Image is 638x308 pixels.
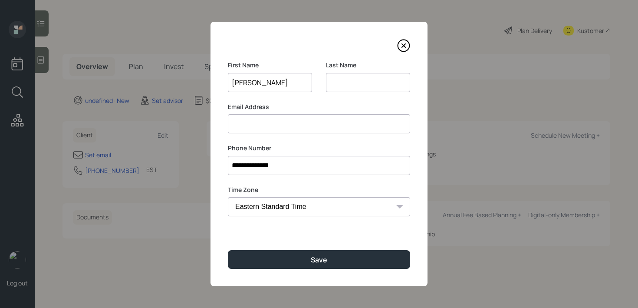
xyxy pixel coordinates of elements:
div: Save [311,255,327,265]
label: Time Zone [228,185,410,194]
label: Last Name [326,61,410,70]
button: Save [228,250,410,269]
label: Phone Number [228,144,410,152]
label: Email Address [228,103,410,111]
label: First Name [228,61,312,70]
